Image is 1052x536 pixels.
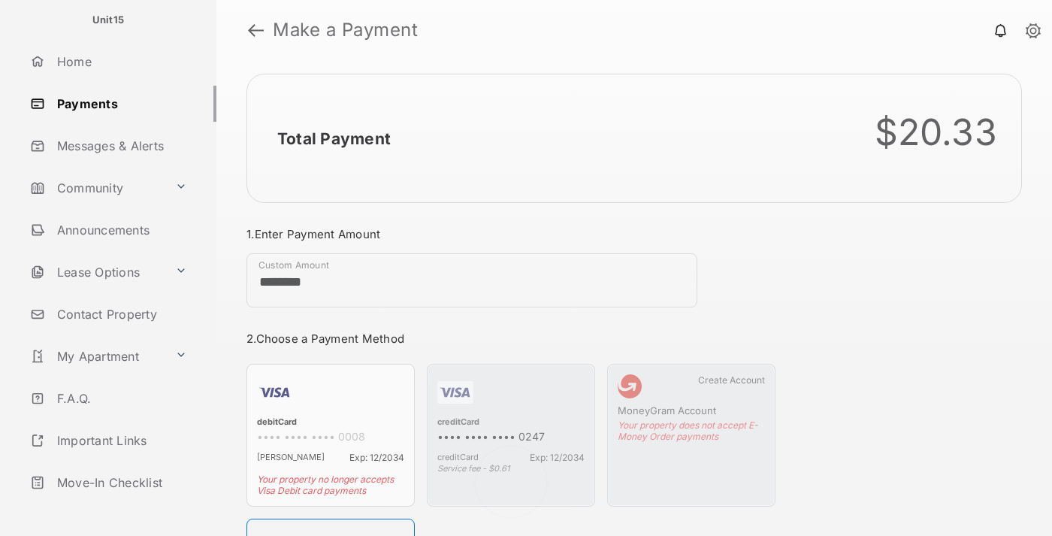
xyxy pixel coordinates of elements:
a: F.A.Q. [24,380,216,416]
p: Unit15 [92,13,125,28]
a: Messages & Alerts [24,128,216,164]
strong: Make a Payment [273,21,418,39]
a: Important Links [24,422,193,459]
h3: 1. Enter Payment Amount [246,227,775,241]
h2: Total Payment [277,129,391,148]
a: My Apartment [24,338,169,374]
div: $20.33 [875,111,998,154]
a: Payments [24,86,216,122]
a: Move-In Checklist [24,465,216,501]
a: Contact Property [24,296,216,332]
a: Community [24,170,169,206]
a: Lease Options [24,254,169,290]
h3: 2. Choose a Payment Method [246,332,775,346]
a: Announcements [24,212,216,248]
a: Home [24,44,216,80]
